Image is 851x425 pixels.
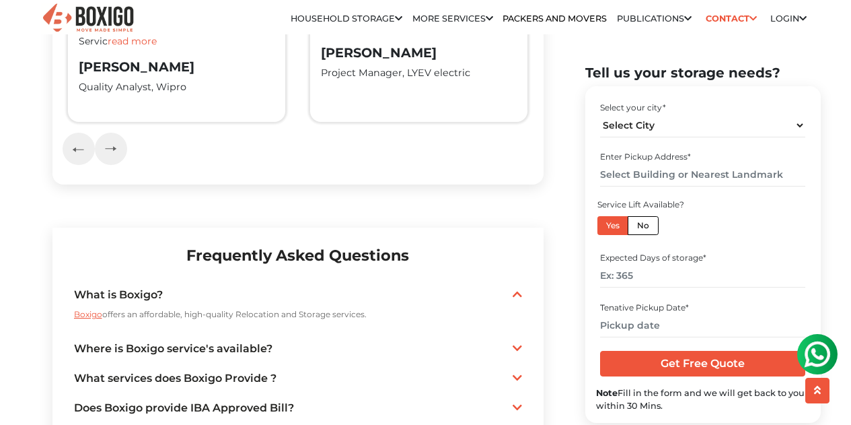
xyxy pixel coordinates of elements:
div: Expected Days of storage [600,252,805,264]
span: Boxigo [74,309,102,319]
a: Publications [617,13,692,24]
h3: [PERSON_NAME] [79,59,274,75]
input: Ex: 365 [600,264,805,288]
a: What is Boxigo? [74,287,522,303]
a: Household Storage [291,13,402,24]
div: Service Lift Available? [597,198,690,210]
a: Does Boxigo provide IBA Approved Bill? [74,400,522,416]
img: next-testimonial [105,145,116,152]
span: read more [108,35,157,47]
a: More services [412,13,493,24]
div: Enter Pickup Address [600,151,805,163]
img: previous-testimonial [73,147,84,153]
a: Packers and Movers [503,13,607,24]
img: whatsapp-icon.svg [13,13,40,40]
img: Boxigo [41,2,135,35]
label: Yes [597,216,628,234]
a: Where is Boxigo service's available? [74,341,522,357]
p: offers an affordable, high-quality Relocation and Storage services. [74,308,522,321]
div: Select your city [600,101,805,113]
h2: Frequently Asked Questions [74,238,522,272]
b: Note [596,387,618,397]
p: Quality Analyst, Wipro [79,80,274,95]
div: Fill in the form and we will get back to you within 30 Mins. [596,386,810,412]
div: Tenative Pickup Date [600,301,805,313]
input: Select Building or Nearest Landmark [600,163,805,187]
input: Get Free Quote [600,351,805,377]
h2: Tell us your storage needs? [585,65,821,81]
input: Pickup date [600,313,805,337]
label: No [628,216,659,234]
a: Contact [701,8,761,29]
button: scroll up [805,378,829,403]
p: Project Manager, LYEV electric [321,66,517,81]
h3: [PERSON_NAME] [321,45,517,61]
a: What services does Boxigo Provide ? [74,370,522,387]
a: Login [770,13,807,24]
